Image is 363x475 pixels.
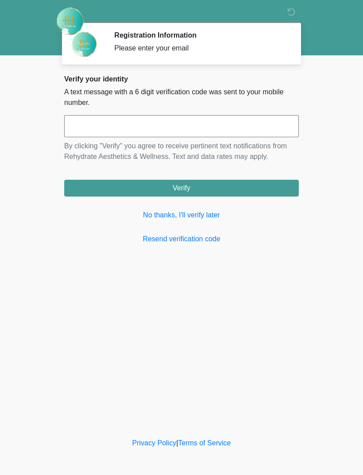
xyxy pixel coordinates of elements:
p: By clicking "Verify" you agree to receive pertinent text notifications from Rehydrate Aesthetics ... [64,141,299,162]
p: A text message with a 6 digit verification code was sent to your mobile number. [64,87,299,108]
div: Please enter your email [114,43,286,54]
img: Agent Avatar [71,31,97,58]
button: Verify [64,180,299,197]
a: Privacy Policy [132,439,177,447]
a: Resend verification code [64,234,299,244]
a: | [176,439,178,447]
a: No thanks, I'll verify later [64,210,299,220]
h2: Verify your identity [64,75,299,83]
a: Terms of Service [178,439,231,447]
img: Rehydrate Aesthetics & Wellness Logo [55,7,85,36]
